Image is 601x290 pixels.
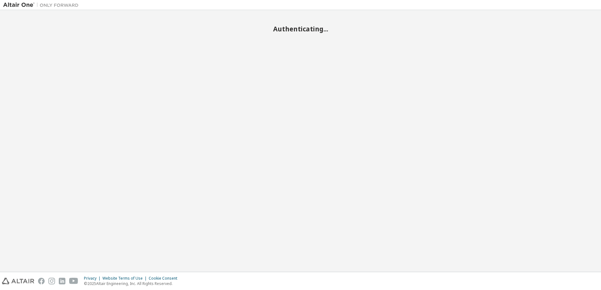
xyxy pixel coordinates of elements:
[48,278,55,284] img: instagram.svg
[84,276,102,281] div: Privacy
[2,278,34,284] img: altair_logo.svg
[84,281,181,286] p: © 2025 Altair Engineering, Inc. All Rights Reserved.
[38,278,45,284] img: facebook.svg
[3,2,82,8] img: Altair One
[59,278,65,284] img: linkedin.svg
[149,276,181,281] div: Cookie Consent
[102,276,149,281] div: Website Terms of Use
[3,25,598,33] h2: Authenticating...
[69,278,78,284] img: youtube.svg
